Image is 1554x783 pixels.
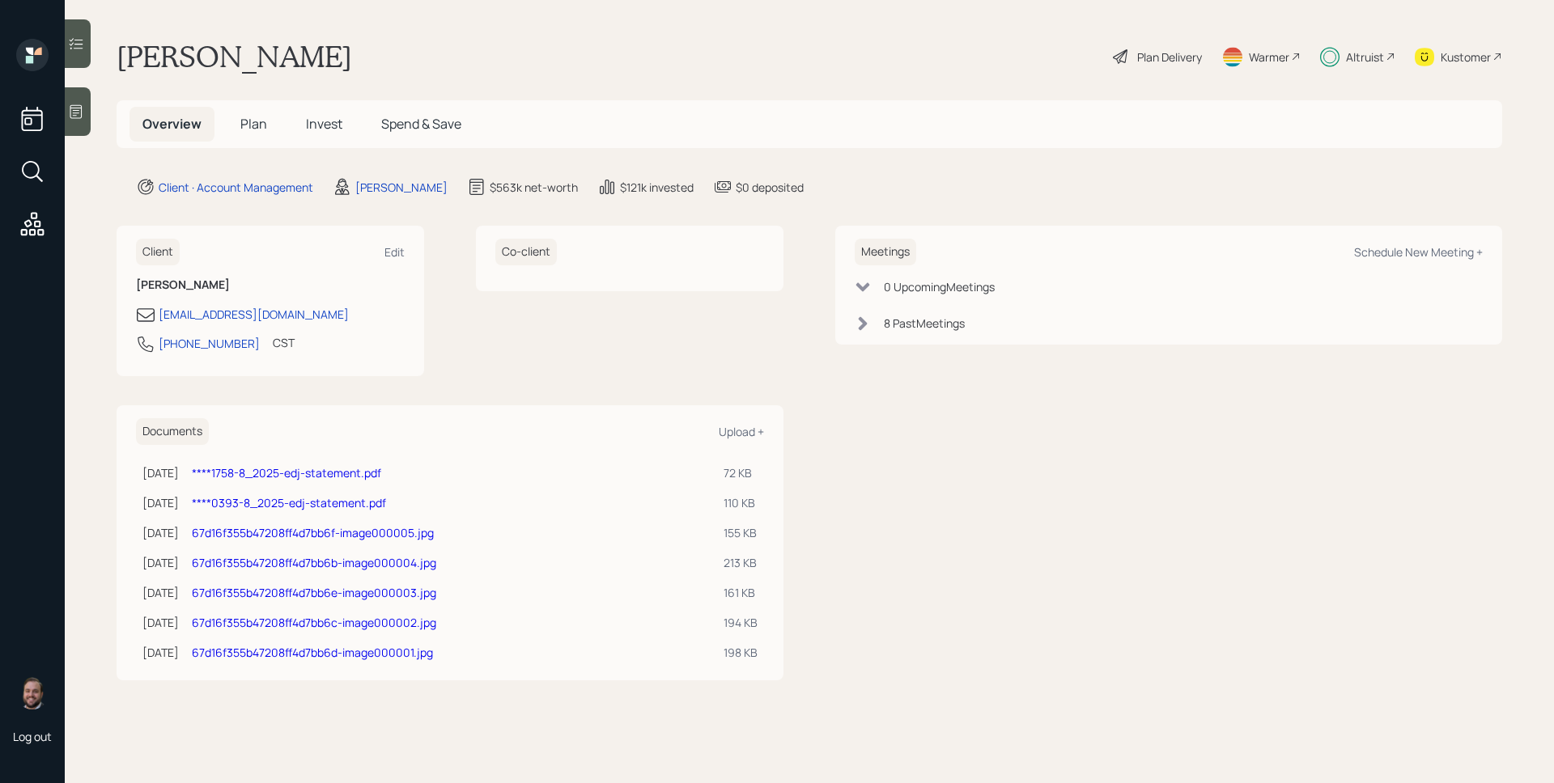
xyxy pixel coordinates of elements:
[192,645,433,660] a: 67d16f355b47208ff4d7bb6d-image000001.jpg
[724,554,758,571] div: 213 KB
[306,115,342,133] span: Invest
[159,179,313,196] div: Client · Account Management
[620,179,694,196] div: $121k invested
[1354,244,1483,260] div: Schedule New Meeting +
[192,555,436,570] a: 67d16f355b47208ff4d7bb6b-image000004.jpg
[142,115,202,133] span: Overview
[16,677,49,709] img: james-distasi-headshot.png
[159,306,349,323] div: [EMAIL_ADDRESS][DOMAIN_NAME]
[192,465,381,480] a: ****1758-8_2025-edj-statement.pdf
[117,39,352,74] h1: [PERSON_NAME]
[884,278,995,295] div: 0 Upcoming Meeting s
[1441,49,1491,66] div: Kustomer
[240,115,267,133] span: Plan
[724,584,758,601] div: 161 KB
[192,525,434,540] a: 67d16f355b47208ff4d7bb6f-image000005.jpg
[142,464,179,481] div: [DATE]
[381,115,461,133] span: Spend & Save
[1346,49,1384,66] div: Altruist
[724,524,758,541] div: 155 KB
[884,315,965,332] div: 8 Past Meeting s
[192,585,436,600] a: 67d16f355b47208ff4d7bb6e-image000003.jpg
[855,239,916,265] h6: Meetings
[142,644,179,661] div: [DATE]
[142,554,179,571] div: [DATE]
[736,179,804,196] div: $0 deposited
[495,239,557,265] h6: Co-client
[724,644,758,661] div: 198 KB
[355,179,448,196] div: [PERSON_NAME]
[724,494,758,511] div: 110 KB
[1249,49,1289,66] div: Warmer
[192,615,436,630] a: 67d16f355b47208ff4d7bb6c-image000002.jpg
[192,495,386,510] a: ****0393-8_2025-edj-statement.pdf
[719,424,764,439] div: Upload +
[490,179,578,196] div: $563k net-worth
[142,494,179,511] div: [DATE]
[136,239,180,265] h6: Client
[384,244,405,260] div: Edit
[142,584,179,601] div: [DATE]
[724,614,758,631] div: 194 KB
[136,418,209,445] h6: Documents
[724,464,758,481] div: 72 KB
[13,729,52,744] div: Log out
[142,614,179,631] div: [DATE]
[1137,49,1202,66] div: Plan Delivery
[159,335,260,352] div: [PHONE_NUMBER]
[136,278,405,292] h6: [PERSON_NAME]
[142,524,179,541] div: [DATE]
[273,334,295,351] div: CST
